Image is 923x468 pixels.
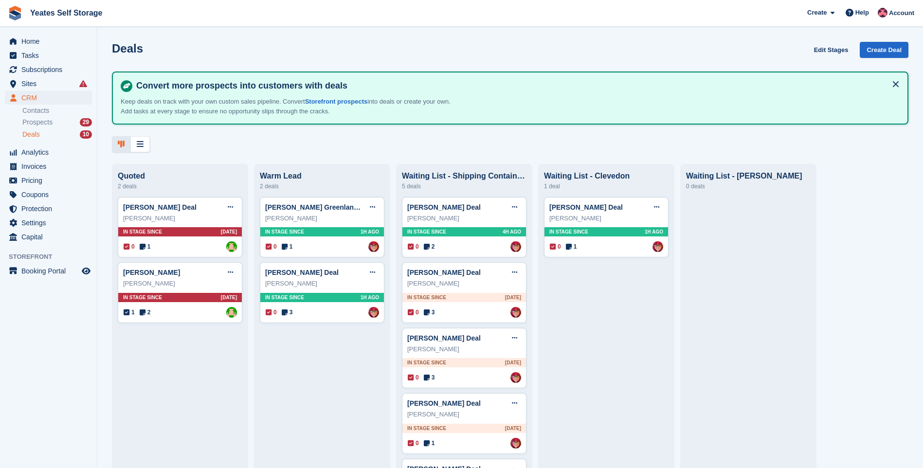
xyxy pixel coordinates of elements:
span: 0 [408,439,419,448]
div: [PERSON_NAME] [407,344,521,354]
span: Storefront [9,252,97,262]
span: [DATE] [505,425,521,432]
a: [PERSON_NAME] Deal [549,203,623,211]
span: 2 [424,242,435,251]
a: menu [5,188,92,201]
span: 3 [282,308,293,317]
img: Angela Field [226,241,237,252]
a: Edit Stages [810,42,852,58]
a: [PERSON_NAME] Greenland Deal [265,203,374,211]
span: 2 [140,308,151,317]
span: 1 [140,242,151,251]
a: menu [5,174,92,187]
span: 1 [424,439,435,448]
div: [PERSON_NAME] [123,279,237,288]
a: [PERSON_NAME] Deal [407,203,481,211]
span: CRM [21,91,80,105]
div: [PERSON_NAME] [407,214,521,223]
span: [DATE] [505,294,521,301]
span: [DATE] [221,294,237,301]
span: Prospects [22,118,53,127]
a: menu [5,35,92,48]
span: Analytics [21,145,80,159]
span: [DATE] [221,228,237,235]
span: Account [889,8,914,18]
div: Waiting List - Shipping Containers [402,172,526,180]
div: Quoted [118,172,242,180]
div: [PERSON_NAME] [407,279,521,288]
a: [PERSON_NAME] Deal [407,399,481,407]
a: [PERSON_NAME] Deal [407,334,481,342]
div: 2 deals [260,180,384,192]
h1: Deals [112,42,143,55]
a: Wendie Tanner [652,241,663,252]
div: Waiting List - Clevedon [544,172,669,180]
span: 0 [266,308,277,317]
a: Preview store [80,265,92,277]
span: 1 [282,242,293,251]
a: menu [5,91,92,105]
span: 0 [408,308,419,317]
span: Tasks [21,49,80,62]
div: [PERSON_NAME] [123,214,237,223]
a: [PERSON_NAME] [123,269,180,276]
span: 1 [124,308,135,317]
i: Smart entry sync failures have occurred [79,80,87,88]
img: Wendie Tanner [510,438,521,449]
div: [PERSON_NAME] [549,214,663,223]
span: 1 [566,242,577,251]
img: Wendie Tanner [368,307,379,318]
img: Wendie Tanner [510,307,521,318]
a: Yeates Self Storage [26,5,107,21]
span: Pricing [21,174,80,187]
span: 3 [424,308,435,317]
a: menu [5,49,92,62]
span: In stage since [123,228,162,235]
a: [PERSON_NAME] Deal [265,269,339,276]
div: 0 deals [686,180,811,192]
a: menu [5,230,92,244]
span: 1H AGO [361,294,379,301]
span: In stage since [407,425,446,432]
span: 1H AGO [645,228,663,235]
p: Keep deals on track with your own custom sales pipeline. Convert into deals or create your own. A... [121,97,461,116]
a: menu [5,77,92,90]
span: Sites [21,77,80,90]
span: Help [855,8,869,18]
a: Deals 10 [22,129,92,140]
span: In stage since [549,228,588,235]
span: Create [807,8,827,18]
span: 0 [408,242,419,251]
a: [PERSON_NAME] Deal [123,203,197,211]
a: Create Deal [860,42,908,58]
a: menu [5,202,92,216]
span: 4H AGO [503,228,521,235]
a: menu [5,160,92,173]
span: In stage since [123,294,162,301]
img: Angela Field [226,307,237,318]
span: In stage since [407,359,446,366]
span: 3 [424,373,435,382]
span: Booking Portal [21,264,80,278]
img: Wendie Tanner [510,372,521,383]
h4: Convert more prospects into customers with deals [132,80,900,91]
div: 1 deal [544,180,669,192]
span: 1H AGO [361,228,379,235]
div: [PERSON_NAME] [265,214,379,223]
div: [PERSON_NAME] [265,279,379,288]
span: In stage since [407,294,446,301]
span: In stage since [265,228,304,235]
a: menu [5,145,92,159]
a: menu [5,63,92,76]
img: Wendie Tanner [368,241,379,252]
span: Deals [22,130,40,139]
div: 2 deals [118,180,242,192]
img: Wendie Tanner [510,241,521,252]
div: 5 deals [402,180,526,192]
span: Subscriptions [21,63,80,76]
